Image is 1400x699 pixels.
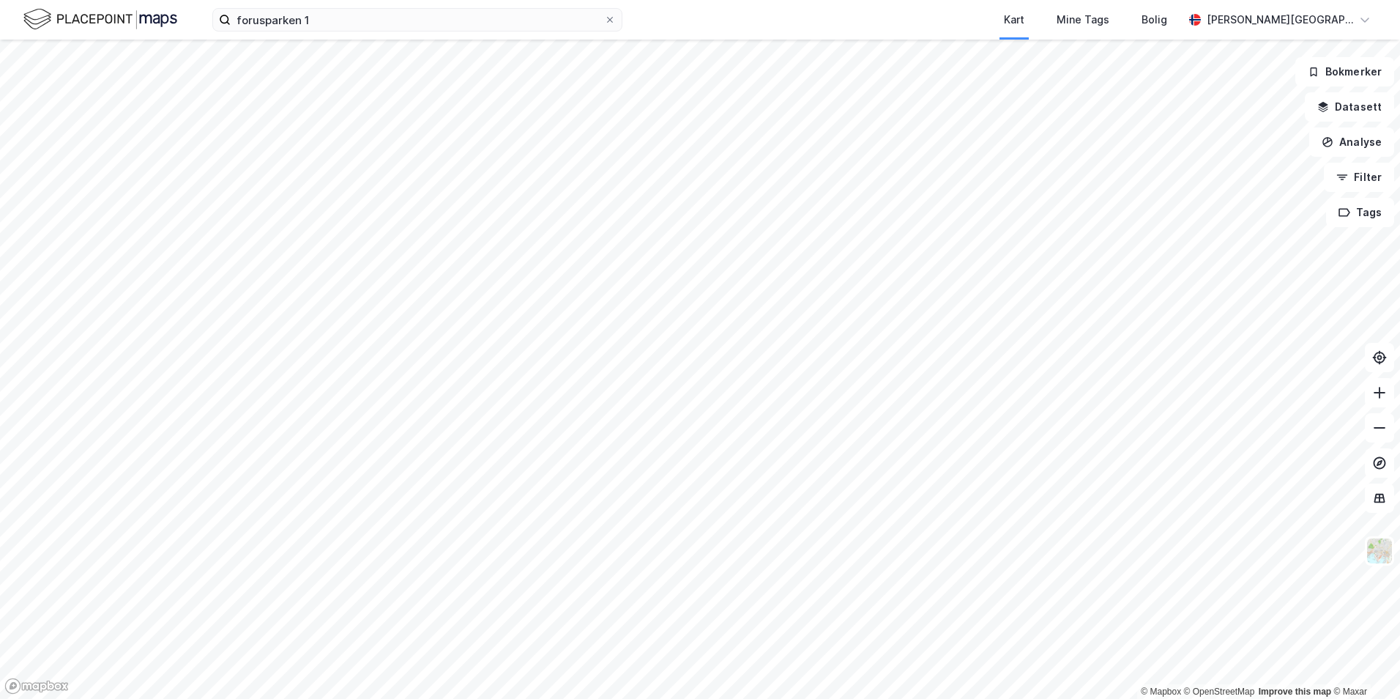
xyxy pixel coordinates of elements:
[1295,57,1394,86] button: Bokmerker
[1184,687,1255,697] a: OpenStreetMap
[1305,92,1394,122] button: Datasett
[1324,163,1394,192] button: Filter
[1004,11,1024,29] div: Kart
[1326,198,1394,227] button: Tags
[1366,537,1393,565] img: Z
[1057,11,1109,29] div: Mine Tags
[231,9,604,31] input: Søk på adresse, matrikkel, gårdeiere, leietakere eller personer
[1207,11,1353,29] div: [PERSON_NAME][GEOGRAPHIC_DATA]
[1327,629,1400,699] iframe: Chat Widget
[1327,629,1400,699] div: Kontrollprogram for chat
[23,7,177,32] img: logo.f888ab2527a4732fd821a326f86c7f29.svg
[1141,687,1181,697] a: Mapbox
[1259,687,1331,697] a: Improve this map
[1309,127,1394,157] button: Analyse
[4,678,69,695] a: Mapbox homepage
[1142,11,1167,29] div: Bolig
